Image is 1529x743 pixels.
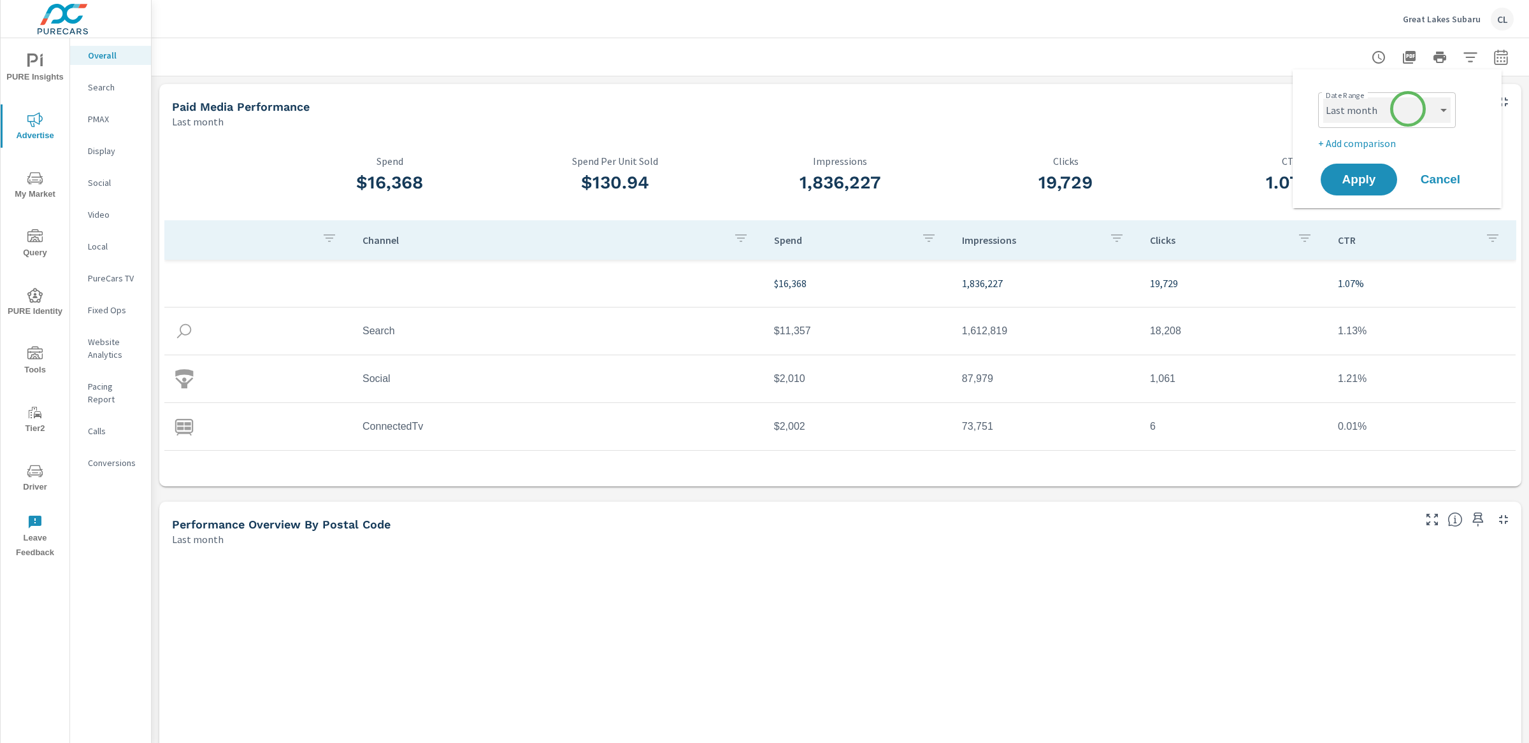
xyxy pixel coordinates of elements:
td: ConnectedTv [352,411,764,442]
p: Calls [88,425,141,437]
p: Conversions [88,456,141,469]
div: Conversions [70,453,151,472]
p: Local [88,240,141,253]
p: CTR [1178,155,1403,167]
p: Pacing Report [88,380,141,406]
div: CL [1491,8,1514,31]
h5: Paid Media Performance [172,100,310,113]
td: Social [352,363,764,395]
div: Display [70,141,151,160]
button: Apply Filters [1458,45,1483,70]
td: 1,612,819 [952,315,1140,347]
img: icon-connectedtv.svg [175,417,194,436]
td: 6 [1140,411,1328,442]
td: 1,061 [1140,363,1328,395]
div: Website Analytics [70,332,151,364]
div: Overall [70,46,151,65]
button: Minimize Widget [1493,509,1514,530]
div: PMAX [70,110,151,129]
p: Clicks [1150,234,1287,246]
span: Leave Feedback [4,514,66,560]
td: 0.74% [1328,458,1516,490]
p: Last month [172,114,224,129]
p: Search [88,81,141,94]
td: Search [352,315,764,347]
div: Video [70,205,151,224]
button: Make Fullscreen [1422,509,1442,530]
h3: 1,836,227 [728,172,953,194]
button: Cancel [1402,164,1479,195]
p: Impressions [728,155,953,167]
div: nav menu [1,38,69,565]
p: Channel [363,234,723,246]
div: Calls [70,421,151,441]
button: "Export Report to PDF" [1396,45,1422,70]
td: Display [352,458,764,490]
span: Advertise [4,112,66,143]
td: 87,979 [952,363,1140,395]
div: Fixed Ops [70,301,151,320]
h3: 1.07% [1178,172,1403,194]
button: Minimize Widget [1493,92,1514,112]
span: Understand performance data by postal code. Individual postal codes can be selected and expanded ... [1447,512,1463,527]
span: Cancel [1415,174,1466,185]
div: Search [70,78,151,97]
p: 19,729 [1150,276,1317,291]
td: 1.21% [1328,363,1516,395]
p: Spend [277,155,503,167]
button: Print Report [1427,45,1453,70]
button: Apply [1321,164,1397,195]
span: Query [4,229,66,260]
h3: $16,368 [277,172,503,194]
td: 73,751 [952,411,1140,442]
div: Local [70,237,151,256]
p: Great Lakes Subaru [1403,13,1481,25]
p: Clicks [953,155,1179,167]
span: My Market [4,171,66,202]
img: icon-social.svg [175,369,194,388]
td: $2,002 [764,411,952,442]
button: Select Date Range [1488,45,1514,70]
div: Pacing Report [70,377,151,409]
p: Last month [172,532,224,547]
span: Apply [1333,174,1384,185]
td: 0.01% [1328,411,1516,442]
td: 61,678 [952,458,1140,490]
td: 1.13% [1328,315,1516,347]
h3: $130.94 [503,172,728,194]
p: CTR [1338,234,1475,246]
p: $16,368 [774,276,942,291]
td: 18,208 [1140,315,1328,347]
p: 1,836,227 [962,276,1130,291]
h5: Performance Overview By Postal Code [172,518,391,531]
p: Spend [774,234,911,246]
td: 454 [1140,458,1328,490]
img: icon-search.svg [175,322,194,341]
p: Overall [88,49,141,62]
p: Fixed Ops [88,304,141,316]
div: PureCars TV [70,269,151,288]
span: Save this to your personalized report [1468,509,1488,530]
p: Video [88,208,141,221]
span: Tier2 [4,405,66,436]
span: PURE Identity [4,288,66,319]
p: Impressions [962,234,1099,246]
p: Display [88,145,141,157]
h3: 19,729 [953,172,1179,194]
td: $11,357 [764,315,952,347]
p: Social [88,176,141,189]
p: PMAX [88,113,141,125]
p: 1.07% [1338,276,1505,291]
td: $1,000 [764,458,952,490]
span: Driver [4,463,66,495]
td: $2,010 [764,363,952,395]
span: Tools [4,346,66,378]
span: PURE Insights [4,53,66,85]
p: Spend Per Unit Sold [503,155,728,167]
p: PureCars TV [88,272,141,285]
p: Website Analytics [88,336,141,361]
p: + Add comparison [1318,136,1481,151]
div: Social [70,173,151,192]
